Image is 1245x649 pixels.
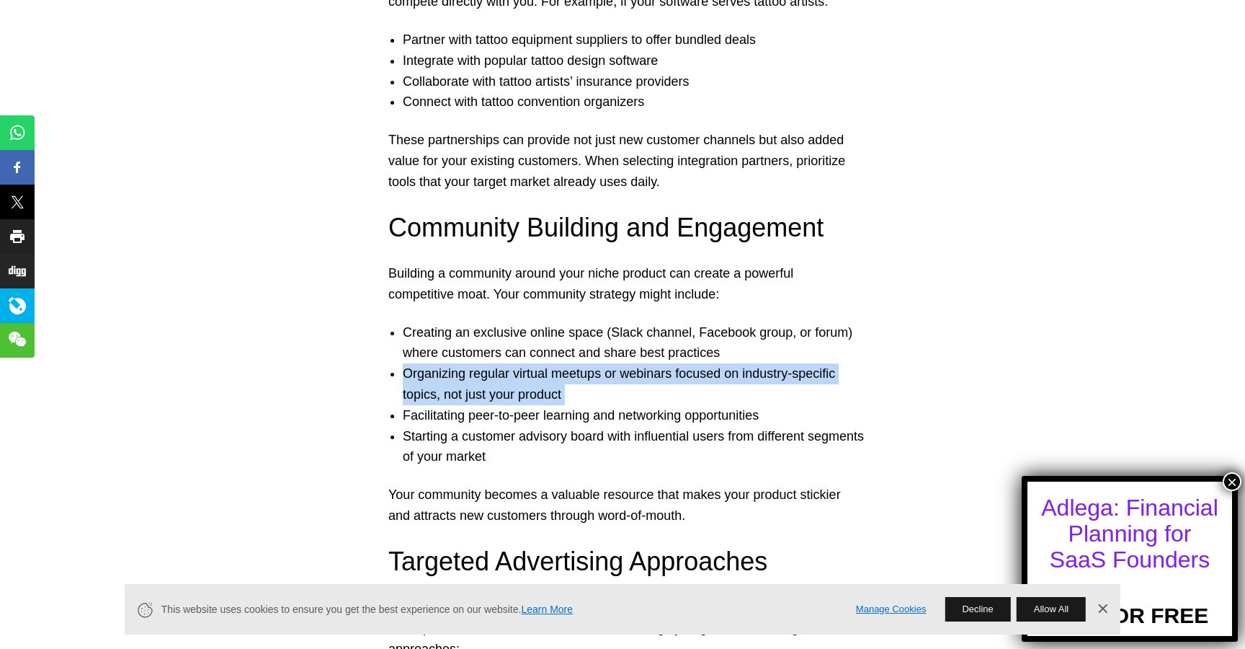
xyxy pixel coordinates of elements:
p: These partnerships can provide not just new customer channels but also added value for your exist... [388,130,857,192]
button: Decline [945,597,1010,622]
li: Collaborate with tattoo artists’ insurance providers [403,71,871,92]
li: Connect with tattoo convention organizers [403,92,871,112]
li: Partner with tattoo equipment suppliers to offer bundled deals [403,30,871,50]
li: Integrate with popular tattoo design software [403,50,871,71]
h3: Targeted Advertising Approaches [388,544,857,580]
a: Manage Cookies [856,602,927,617]
h3: Community Building and Engagement [388,210,857,246]
li: Creating an exclusive online space (Slack channel, Facebook group, or forum) where customers can ... [403,322,871,364]
li: Organizing regular virtual meetups or webinars focused on industry-specific topics, not just your... [403,363,871,405]
a: Learn More [521,604,573,615]
p: Your community becomes a valuable resource that makes your product stickier and attracts new cust... [388,485,857,526]
p: Building a community around your niche product can create a powerful competitive moat. Your commu... [388,263,857,305]
li: Starting a customer advisory board with influential users from different segments of your market [403,426,871,468]
div: Adlega: Financial Planning for SaaS Founders [1040,495,1219,573]
svg: Cookie Icon [136,601,154,619]
button: Close [1223,472,1241,491]
li: Facilitating peer-to-peer learning and networking opportunities [403,405,871,426]
a: Dismiss Banner [1092,599,1113,620]
span: This website uses cookies to ensure you get the best experience on our website. [161,602,836,617]
a: TRY FOR FREE [1051,579,1208,628]
button: Allow All [1017,597,1086,622]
